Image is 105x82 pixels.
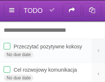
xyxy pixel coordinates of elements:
[24,7,43,14] span: TODO
[14,44,84,49] span: Przeczytać pozytywne kokosy
[4,75,34,81] span: No due date
[4,66,10,73] label: Done
[14,67,79,73] span: Cel rozwojowy komunikacja
[4,43,10,49] label: Done
[4,51,34,58] span: No due date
